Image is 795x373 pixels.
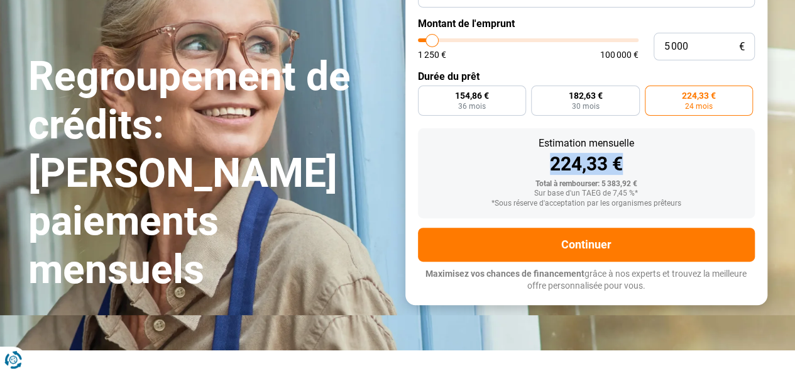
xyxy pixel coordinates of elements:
label: Montant de l'emprunt [418,18,755,30]
h1: Regroupement de crédits: [PERSON_NAME] paiements mensuels [28,53,390,294]
span: 36 mois [458,103,486,110]
span: 100 000 € [600,50,639,59]
span: 182,63 € [568,91,602,100]
span: 24 mois [685,103,713,110]
div: *Sous réserve d'acceptation par les organismes prêteurs [428,199,745,208]
div: 224,33 € [428,155,745,174]
span: 1 250 € [418,50,446,59]
div: Total à rembourser: 5 383,92 € [428,180,745,189]
span: 30 mois [571,103,599,110]
label: Durée du prêt [418,70,755,82]
div: Estimation mensuelle [428,138,745,148]
span: € [739,42,745,52]
span: Maximisez vos chances de financement [425,269,584,279]
span: 154,86 € [455,91,489,100]
span: 224,33 € [682,91,716,100]
div: Sur base d'un TAEG de 7,45 %* [428,189,745,198]
p: grâce à nos experts et trouvez la meilleure offre personnalisée pour vous. [418,268,755,292]
button: Continuer [418,228,755,262]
